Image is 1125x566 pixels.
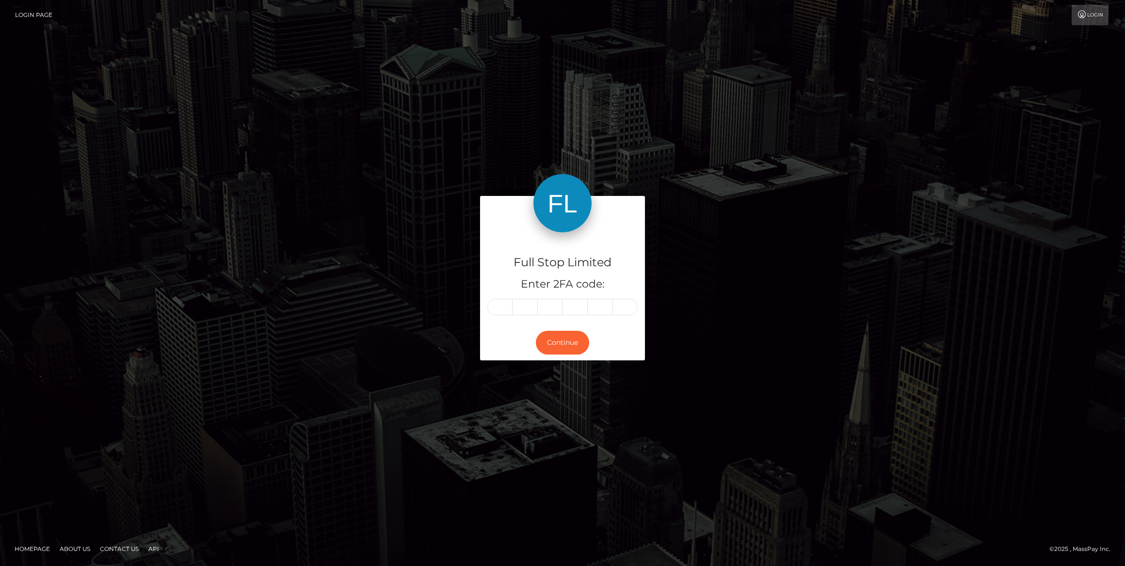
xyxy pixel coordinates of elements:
div: © 2025 , MassPay Inc. [1049,544,1118,554]
a: Homepage [11,541,54,556]
h5: Enter 2FA code: [487,277,638,292]
a: About Us [56,541,94,556]
a: API [145,541,163,556]
button: Continue [536,331,589,355]
a: Contact Us [96,541,143,556]
a: Login Page [15,5,52,25]
a: Login [1072,5,1109,25]
h4: Full Stop Limited [487,254,638,271]
img: Full Stop Limited [533,174,592,232]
